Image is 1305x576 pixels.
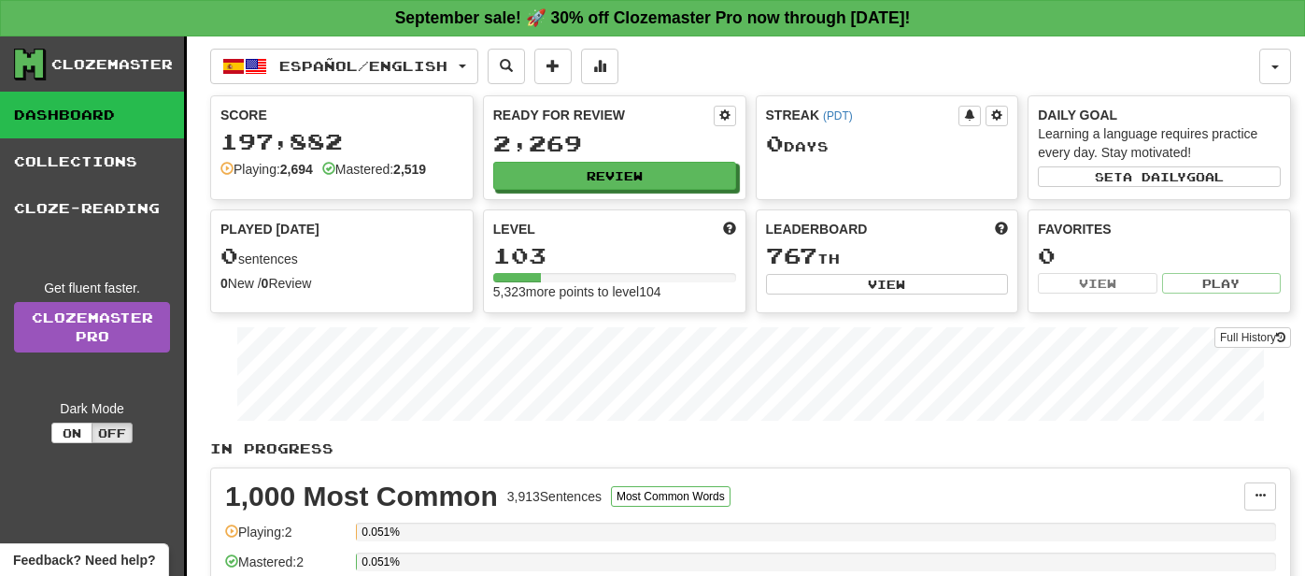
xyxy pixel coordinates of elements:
strong: 0 [220,276,228,291]
button: On [51,423,92,443]
div: Day s [766,132,1009,156]
div: Clozemaster [51,55,173,74]
div: New / Review [220,274,463,293]
button: View [766,274,1009,295]
div: Daily Goal [1038,106,1281,124]
span: Español / English [279,58,447,74]
div: th [766,244,1009,268]
div: Streak [766,106,959,124]
button: Full History [1214,327,1291,348]
button: Search sentences [488,49,525,84]
span: a daily [1123,170,1186,183]
div: 5,323 more points to level 104 [493,282,736,301]
a: ClozemasterPro [14,302,170,353]
div: Favorites [1038,220,1281,238]
div: Ready for Review [493,106,714,124]
strong: 2,694 [280,162,313,177]
div: Score [220,106,463,124]
span: 767 [766,242,817,268]
div: Learning a language requires practice every day. Stay motivated! [1038,124,1281,162]
button: Review [493,162,736,190]
button: Most Common Words [611,486,731,507]
button: Add sentence to collection [534,49,572,84]
strong: September sale! 🚀 30% off Clozemaster Pro now through [DATE]! [395,8,911,27]
strong: 2,519 [393,162,426,177]
span: This week in points, UTC [995,220,1008,238]
div: Get fluent faster. [14,279,170,297]
button: View [1038,273,1156,294]
span: Level [493,220,535,238]
button: Seta dailygoal [1038,166,1281,187]
span: Open feedback widget [13,551,155,569]
span: 0 [220,242,238,268]
span: 0 [766,130,784,156]
button: Off [92,423,133,443]
div: Playing: 2 [225,523,347,554]
button: Español/English [210,49,478,84]
div: 103 [493,244,736,267]
div: Dark Mode [14,399,170,418]
div: 2,269 [493,132,736,155]
strong: 0 [262,276,269,291]
div: 197,882 [220,130,463,153]
div: 1,000 Most Common [225,482,498,511]
div: 0 [1038,244,1281,267]
div: sentences [220,244,463,268]
div: 3,913 Sentences [507,487,602,506]
span: Played [DATE] [220,220,319,238]
button: Play [1162,273,1281,294]
span: Leaderboard [766,220,868,238]
span: Score more points to level up [723,220,736,238]
button: More stats [581,49,618,84]
a: (PDT) [823,109,853,122]
p: In Progress [210,439,1291,458]
div: Playing: [220,160,313,179]
div: Mastered: [322,160,426,179]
